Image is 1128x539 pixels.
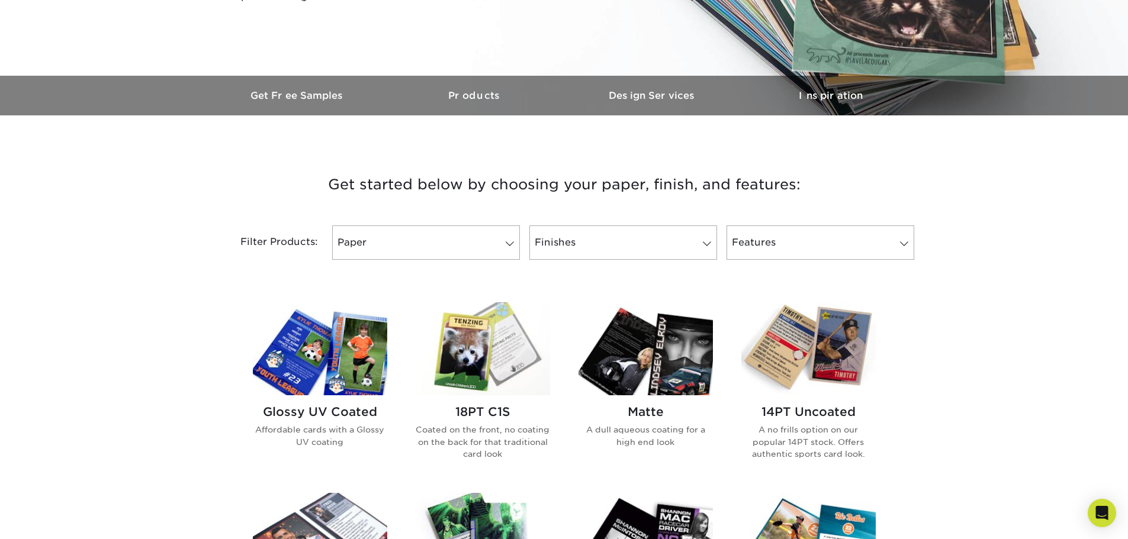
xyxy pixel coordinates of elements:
a: Finishes [529,225,717,260]
h3: Design Services [564,90,742,101]
a: Design Services [564,76,742,115]
a: 18PT C1S Trading Cards 18PT C1S Coated on the front, no coating on the back for that traditional ... [416,302,550,479]
div: Filter Products: [209,225,327,260]
a: Inspiration [742,76,920,115]
a: Paper [332,225,520,260]
h2: 18PT C1S [416,405,550,419]
h3: Get Free Samples [209,90,387,101]
img: Matte Trading Cards [579,302,713,395]
img: 18PT C1S Trading Cards [416,302,550,395]
a: Matte Trading Cards Matte A dull aqueous coating for a high end look [579,302,713,479]
p: A dull aqueous coating for a high end look [579,424,713,448]
h2: Matte [579,405,713,419]
a: 14PT Uncoated Trading Cards 14PT Uncoated A no frills option on our popular 14PT stock. Offers au... [741,302,876,479]
p: Coated on the front, no coating on the back for that traditional card look [416,424,550,460]
p: Affordable cards with a Glossy UV coating [253,424,387,448]
a: Products [387,76,564,115]
img: 14PT Uncoated Trading Cards [741,302,876,395]
h3: Products [387,90,564,101]
p: A no frills option on our popular 14PT stock. Offers authentic sports card look. [741,424,876,460]
h2: Glossy UV Coated [253,405,387,419]
a: Features [727,225,914,260]
h2: 14PT Uncoated [741,405,876,419]
img: Glossy UV Coated Trading Cards [253,302,387,395]
h3: Inspiration [742,90,920,101]
div: Open Intercom Messenger [1088,499,1116,527]
a: Glossy UV Coated Trading Cards Glossy UV Coated Affordable cards with a Glossy UV coating [253,302,387,479]
a: Get Free Samples [209,76,387,115]
h3: Get started below by choosing your paper, finish, and features: [218,158,911,211]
